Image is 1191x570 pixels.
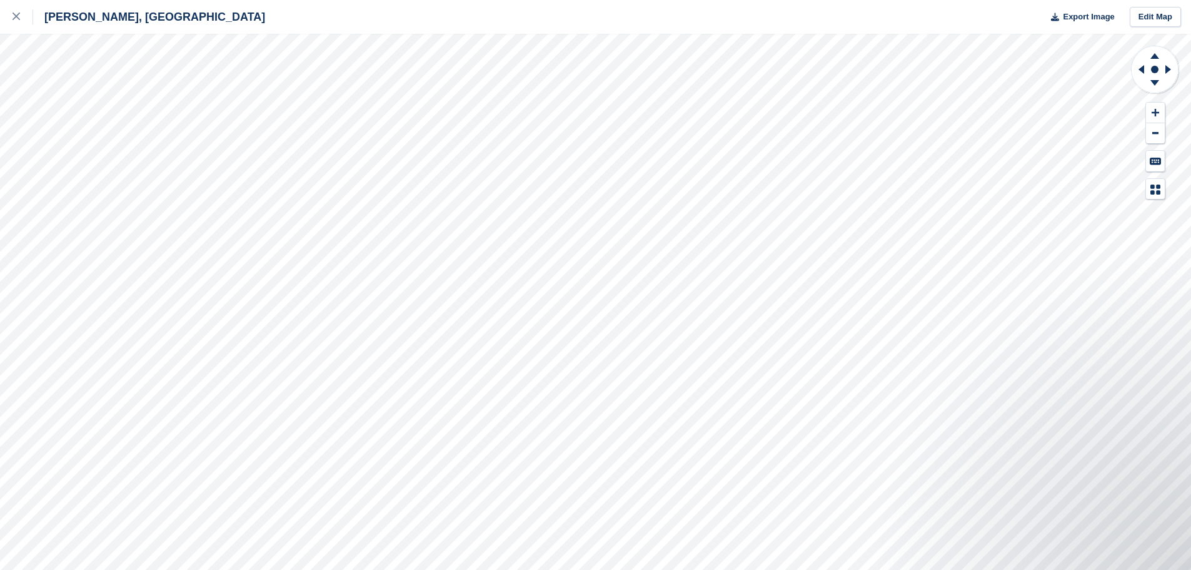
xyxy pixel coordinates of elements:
[1146,151,1165,171] button: Keyboard Shortcuts
[1146,179,1165,200] button: Map Legend
[1146,123,1165,144] button: Zoom Out
[1063,11,1114,23] span: Export Image
[1043,7,1115,28] button: Export Image
[33,9,265,24] div: [PERSON_NAME], [GEOGRAPHIC_DATA]
[1146,103,1165,123] button: Zoom In
[1130,7,1181,28] a: Edit Map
